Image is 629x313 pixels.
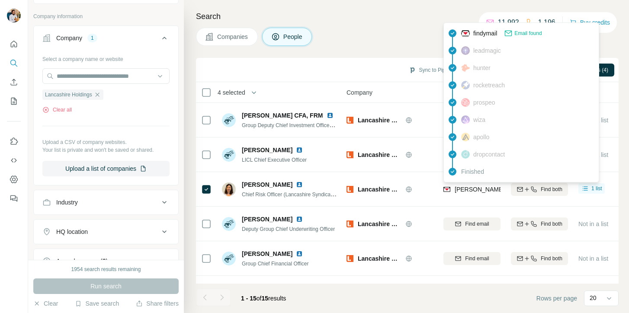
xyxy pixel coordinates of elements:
span: leadmagic [473,46,501,55]
img: Avatar [222,148,236,162]
span: [PERSON_NAME] [242,180,292,189]
p: 20 [590,294,597,302]
img: Logo of Lancashire Holdings [347,255,353,262]
button: Buy credits [570,16,610,29]
span: results [241,295,286,302]
img: provider dropcontact logo [461,150,470,159]
button: Find both [511,217,568,230]
p: 1,196 [538,17,555,28]
span: Rows per page [536,294,577,303]
p: Upload a CSV of company websites. [42,138,170,146]
button: Feedback [7,191,21,206]
span: Group Deputy Chief Investment Officer and LICL Chief Investment Officer [242,121,411,128]
span: Chief Risk Officer (Lancashire Syndicates Limited) [242,191,357,198]
button: Find email [443,217,501,230]
button: Sync to Pipedrive (4) [403,64,473,77]
span: Not in a list [578,220,608,227]
button: Search [7,55,21,71]
span: Lancashire Holdings [45,91,92,99]
img: provider rocketreach logo [461,81,470,89]
p: Company information [33,13,179,20]
img: LinkedIn logo [296,216,303,223]
div: Select a company name or website [42,52,170,63]
img: Avatar [222,252,236,265]
img: Avatar [222,182,236,196]
span: 15 [262,295,269,302]
button: Clear [33,299,58,308]
span: Lancashire Holdings [358,220,401,228]
h4: Search [196,10,619,22]
img: Logo of Lancashire Holdings [347,186,353,193]
span: Find email [465,255,489,262]
button: Upload a list of companies [42,161,170,176]
img: Logo of Lancashire Holdings [347,117,353,124]
button: My lists [7,93,21,109]
span: Lancashire Holdings [358,116,401,125]
span: 4 selected [218,88,245,97]
span: Find both [541,255,562,262]
span: Lancashire Holdings [358,150,401,159]
img: provider prospeo logo [461,98,470,107]
div: Company [56,34,82,42]
span: [PERSON_NAME] [242,215,292,224]
span: Lancashire Holdings [358,185,401,194]
img: provider apollo logo [461,133,470,141]
img: Avatar [7,9,21,22]
span: LICL Chief Executive Officer [242,157,307,163]
span: Companies [217,32,249,41]
button: Find both [511,183,568,196]
span: 1 list [591,185,602,192]
img: provider findymail logo [461,29,470,38]
button: Find both [511,252,568,265]
p: Your list is private and won't be saved or shared. [42,146,170,154]
div: Annual revenue ($) [56,257,108,265]
span: [PERSON_NAME] CFA, FRM [242,112,323,119]
img: LinkedIn logo [296,250,303,257]
img: Avatar [222,217,236,231]
div: Industry [56,198,78,207]
span: Email found [514,29,542,37]
span: rocketreach [473,81,505,89]
img: LinkedIn logo [296,147,303,153]
img: provider findymail logo [443,185,450,194]
img: LinkedIn logo [327,112,334,119]
span: Company [347,88,372,97]
button: Save search [75,299,119,308]
img: provider leadmagic logo [461,46,470,55]
button: Find email [443,252,501,265]
span: prospeo [473,98,495,107]
img: LinkedIn logo [296,181,303,188]
img: Logo of Lancashire Holdings [347,151,353,158]
p: 11,992 [498,17,519,28]
img: provider hunter logo [461,64,470,72]
span: findymail [473,29,497,38]
span: [PERSON_NAME] [242,249,292,258]
img: provider wiza logo [461,115,470,124]
span: People [283,32,303,41]
span: Not in a list [578,255,608,262]
button: Share filters [136,299,179,308]
button: Use Surfe on LinkedIn [7,134,21,149]
span: 1 - 15 [241,295,257,302]
span: Group Chief Financial Officer [242,261,309,267]
span: wiza [473,115,485,124]
button: HQ location [34,221,178,242]
button: Use Surfe API [7,153,21,168]
span: Lancashire Holdings [358,254,401,263]
button: Dashboard [7,172,21,187]
button: Clear all [42,106,72,114]
div: 1 [87,34,97,42]
img: Avatar [222,113,236,127]
button: Enrich CSV [7,74,21,90]
span: Find both [541,220,562,228]
span: apollo [473,133,489,141]
span: Finished [461,167,484,176]
img: Logo of Lancashire Holdings [347,220,353,227]
span: [PERSON_NAME] [242,146,292,154]
div: HQ location [56,227,88,236]
button: Quick start [7,36,21,52]
span: hunter [473,64,491,72]
span: of [257,295,262,302]
div: 1954 search results remaining [71,265,141,273]
span: Deputy Group Chief Underwriting Officer [242,226,335,232]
